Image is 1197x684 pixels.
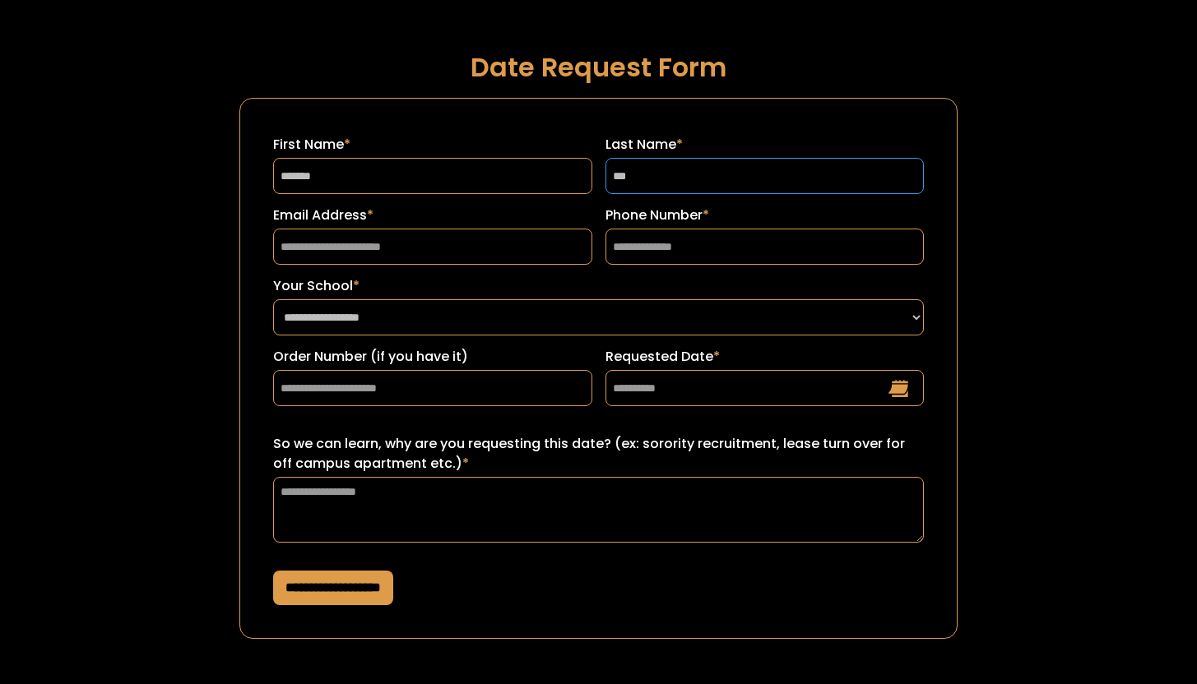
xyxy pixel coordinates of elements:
h1: Date Request Form [239,53,958,81]
label: Phone Number [605,206,925,225]
label: Order Number (if you have it) [273,347,592,367]
label: First Name [273,135,592,155]
label: Email Address [273,206,592,225]
form: Request a Date Form [239,98,958,639]
label: So we can learn, why are you requesting this date? (ex: sorority recruitment, lease turn over for... [273,434,924,474]
label: Requested Date [605,347,925,367]
label: Last Name [605,135,925,155]
label: Your School [273,276,924,296]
